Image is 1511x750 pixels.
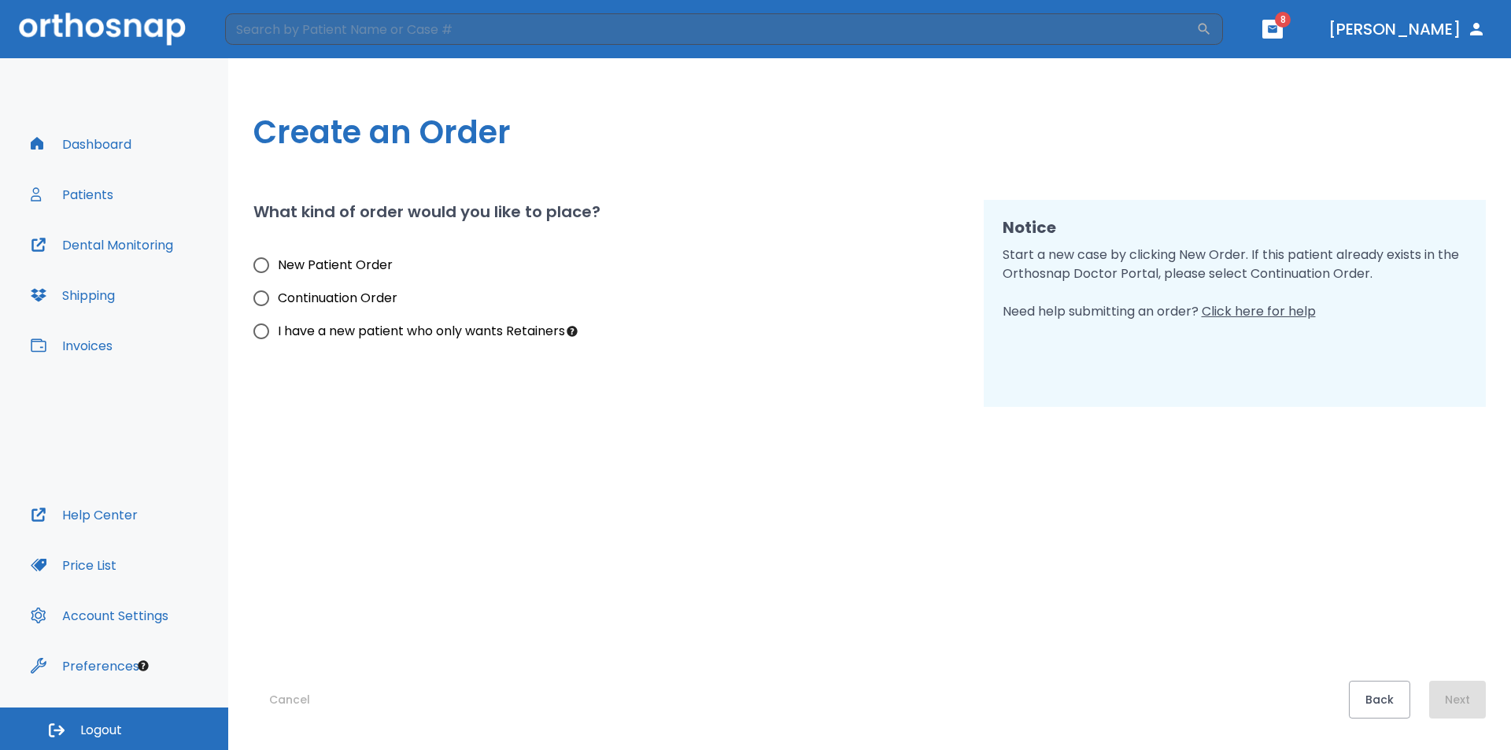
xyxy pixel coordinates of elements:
h1: Create an Order [253,109,1486,156]
span: I have a new patient who only wants Retainers [278,322,565,341]
span: New Patient Order [278,256,393,275]
button: Preferences [21,647,149,685]
button: Price List [21,546,126,584]
button: Dashboard [21,125,141,163]
button: Cancel [253,681,326,719]
span: Logout [80,722,122,739]
img: Orthosnap [19,13,186,45]
span: Click here for help [1202,302,1316,320]
button: Account Settings [21,597,178,634]
button: Back [1349,681,1410,719]
button: Help Center [21,496,147,534]
button: Dental Monitoring [21,226,183,264]
h2: Notice [1003,216,1468,239]
span: 8 [1275,12,1291,28]
span: Continuation Order [278,289,397,308]
p: Start a new case by clicking New Order. If this patient already exists in the Orthosnap Doctor Po... [1003,246,1468,321]
input: Search by Patient Name or Case # [225,13,1196,45]
button: Invoices [21,327,122,364]
div: Tooltip anchor [136,659,150,673]
h2: What kind of order would you like to place? [253,200,600,224]
button: Shipping [21,276,124,314]
div: Tooltip anchor [565,324,579,338]
button: [PERSON_NAME] [1322,15,1492,43]
button: Patients [21,175,123,213]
